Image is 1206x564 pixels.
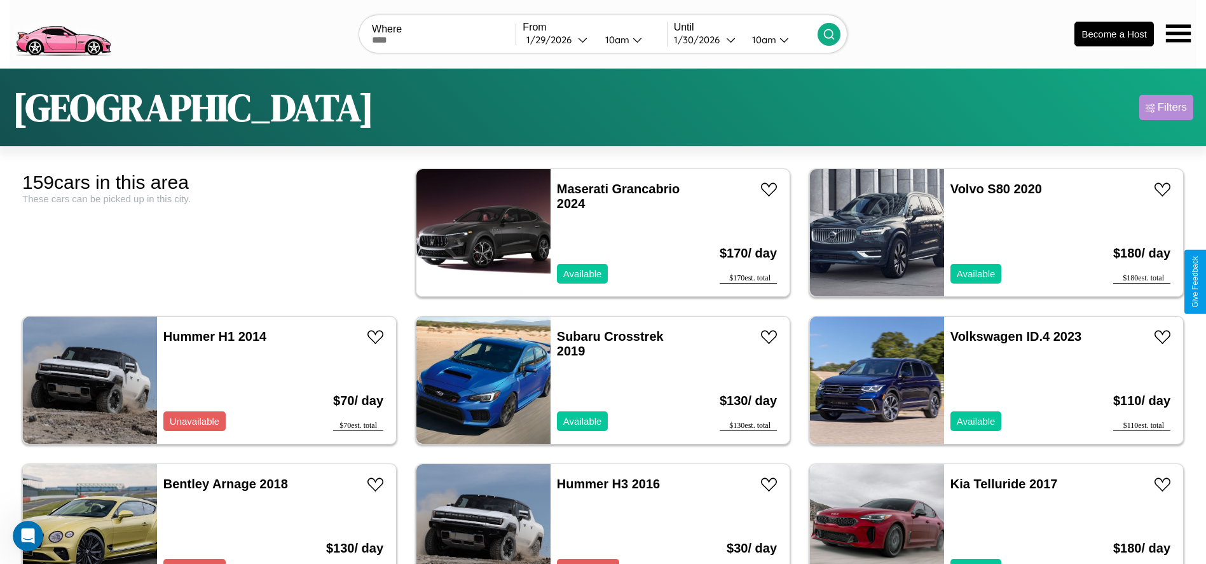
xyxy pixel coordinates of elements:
div: $ 180 est. total [1113,273,1170,284]
a: Subaru Crosstrek 2019 [557,329,664,358]
iframe: Intercom live chat [13,521,43,551]
button: Filters [1139,95,1193,120]
label: Where [372,24,516,35]
a: Volkswagen ID.4 2023 [950,329,1081,343]
div: 159 cars in this area [22,172,397,193]
p: Available [957,413,996,430]
div: These cars can be picked up in this city. [22,193,397,204]
h3: $ 170 / day [720,233,777,273]
img: logo [10,6,116,59]
h3: $ 130 / day [720,381,777,421]
a: Hummer H3 2016 [557,477,660,491]
h3: $ 180 / day [1113,233,1170,273]
p: Available [957,265,996,282]
div: 1 / 29 / 2026 [526,34,578,46]
h3: $ 70 / day [333,381,383,421]
div: $ 130 est. total [720,421,777,431]
label: Until [674,22,818,33]
label: From [523,22,666,33]
a: Kia Telluride 2017 [950,477,1058,491]
p: Available [563,265,602,282]
button: 10am [595,33,667,46]
a: Bentley Arnage 2018 [163,477,288,491]
p: Available [563,413,602,430]
div: $ 110 est. total [1113,421,1170,431]
div: 10am [746,34,779,46]
a: Hummer H1 2014 [163,329,266,343]
a: Volvo S80 2020 [950,182,1042,196]
a: Maserati Grancabrio 2024 [557,182,680,210]
h1: [GEOGRAPHIC_DATA] [13,81,374,134]
div: Filters [1158,101,1187,114]
button: 10am [742,33,818,46]
p: Unavailable [170,413,219,430]
div: 1 / 30 / 2026 [674,34,726,46]
button: 1/29/2026 [523,33,594,46]
button: Become a Host [1074,22,1154,46]
div: Give Feedback [1191,256,1200,308]
div: 10am [599,34,633,46]
div: $ 70 est. total [333,421,383,431]
h3: $ 110 / day [1113,381,1170,421]
div: $ 170 est. total [720,273,777,284]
